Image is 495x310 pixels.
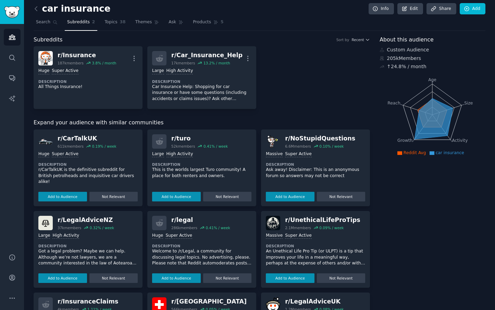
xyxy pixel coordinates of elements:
div: Custom Audience [380,46,485,53]
button: Not Relevant [317,192,366,201]
div: 205k Members [380,55,485,62]
button: Not Relevant [89,273,138,283]
button: Not Relevant [203,192,252,201]
img: LegalAdviceNZ [38,216,53,230]
dt: Description [38,79,138,84]
div: 0.09 % / week [319,225,344,230]
button: Add to Audience [38,273,87,283]
div: r/ UnethicalLifeProTips [285,216,360,224]
div: 0.19 % / week [92,144,116,149]
div: r/ [GEOGRAPHIC_DATA] [171,297,247,306]
tspan: Age [428,77,436,82]
span: 38 [120,19,126,25]
button: Not Relevant [89,192,138,201]
div: r/ LegalAdviceUK [285,297,344,306]
button: Add to Audience [266,273,314,283]
a: Info [369,3,394,15]
div: High Activity [52,233,79,239]
p: Welcome to /r/Legal, a community for discussing legal topics. No advertising, please. Please note... [152,248,251,266]
a: Ask [166,17,186,31]
dt: Description [38,162,138,167]
span: Reddit Avg [404,150,426,155]
div: Large [38,233,50,239]
span: Expand your audience with similar communities [34,119,163,127]
a: Search [34,17,60,31]
dt: Description [266,244,365,248]
p: Got a legal problem? Maybe we can help. Although we’re not lawyers, we are a community interested... [38,248,138,266]
img: NoStupidQuestions [266,134,280,149]
p: Ask away! Disclaimer: This is an anonymous forum so answers may not be correct [266,167,365,179]
div: 187k members [58,61,84,65]
dt: Description [152,244,251,248]
span: 5 [221,19,224,25]
a: Subreddits2 [65,17,97,31]
span: Subreddits [34,36,63,44]
div: High Activity [166,68,193,74]
a: r/Car_Insurance_Help17kmembers13.2% / monthLargeHigh ActivityDescriptionCar Insurance Help: Shopp... [147,46,256,109]
div: r/ NoStupidQuestions [285,134,355,143]
span: Subreddits [67,19,90,25]
div: Super Active [165,233,192,239]
a: Share [426,3,456,15]
div: 37k members [58,225,81,230]
span: car insurance [436,150,464,155]
div: r/ Car_Insurance_Help [171,51,243,60]
div: 3.8 % / month [92,61,116,65]
div: Super Active [52,151,78,158]
dt: Description [152,162,251,167]
h2: car insurance [34,3,111,14]
button: Add to Audience [266,192,314,201]
p: This is the worlds largest Turo community! A place for both renters and owners. [152,167,251,179]
button: Add to Audience [38,192,87,201]
dt: Description [38,244,138,248]
div: 0.41 % / week [203,144,228,149]
p: All Things Insurance! [38,84,138,90]
tspan: Growth [397,138,412,143]
div: Massive [266,233,283,239]
div: 0.10 % / week [319,144,344,149]
a: Products5 [190,17,226,31]
img: CarTalkUK [38,134,53,149]
div: r/ legal [171,216,230,224]
a: Edit [397,3,423,15]
a: Add [460,3,485,15]
p: r/CarTalkUK is the definitive subreddit for British petrolheads and inquisitive car drivers alike! [38,167,138,185]
div: 0.32 % / week [90,225,114,230]
img: UnethicalLifeProTips [266,216,280,230]
a: Topics38 [102,17,128,31]
div: 13.2 % / month [203,61,230,65]
span: 2 [92,19,95,25]
span: Ask [169,19,176,25]
img: GummySearch logo [4,6,20,18]
span: Search [36,19,50,25]
div: 6.6M members [285,144,311,149]
div: 0.41 % / week [206,225,230,230]
button: Not Relevant [317,273,366,283]
tspan: Activity [452,138,468,143]
div: 2.1M members [285,225,311,230]
dt: Description [266,162,365,167]
div: r/ turo [171,134,228,143]
div: r/ Insurance [58,51,116,60]
div: Large [152,68,164,74]
span: About this audience [380,36,433,44]
tspan: Size [464,100,473,105]
a: Themes [133,17,162,31]
div: 17k members [171,61,195,65]
span: Themes [135,19,152,25]
div: 611k members [58,144,84,149]
button: Add to Audience [152,273,201,283]
span: Topics [104,19,117,25]
div: r/ CarTalkUK [58,134,116,143]
div: Sort by [336,37,349,42]
span: Products [193,19,211,25]
div: Huge [38,151,49,158]
p: Car Insurance Help: Shopping for car insurance or have some questions (including accidents or cla... [152,84,251,102]
p: An Unethical Life Pro Tip (or ULPT) is a tip that improves your life in a meaningful way, perhaps... [266,248,365,266]
div: Super Active [285,151,312,158]
div: 286k members [171,225,197,230]
button: Recent [351,37,370,42]
tspan: Reach [388,100,401,105]
div: ↑ 24.8 % / month [387,63,426,70]
button: Add to Audience [152,192,201,201]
